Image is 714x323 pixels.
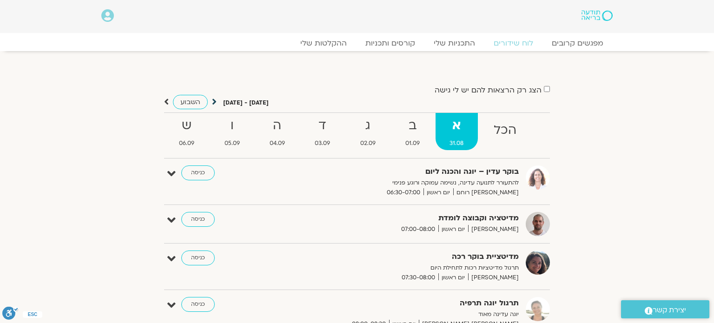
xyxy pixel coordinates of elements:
[181,297,215,312] a: כניסה
[256,113,299,150] a: ה04.09
[291,263,519,273] p: תרגול מדיטציות רכות לתחילת היום
[398,224,438,234] span: 07:00-08:00
[291,39,356,48] a: ההקלטות שלי
[291,212,519,224] strong: מדיטציה וקבוצה לומדת
[398,273,438,283] span: 07:30-08:00
[181,212,215,227] a: כניסה
[165,138,208,148] span: 06.09
[165,115,208,136] strong: ש
[391,113,434,150] a: ב01.09
[480,113,530,150] a: הכל
[480,120,530,141] strong: הכל
[301,113,344,150] a: ד03.09
[181,250,215,265] a: כניסה
[423,188,453,198] span: יום ראשון
[210,138,253,148] span: 05.09
[542,39,613,48] a: מפגשים קרובים
[621,300,709,318] a: יצירת קשר
[436,115,477,136] strong: א
[181,165,215,180] a: כניסה
[301,138,344,148] span: 03.09
[291,297,519,310] strong: תרגול יוגה תרפיה
[438,273,468,283] span: יום ראשון
[383,188,423,198] span: 06:30-07:00
[291,178,519,188] p: להתעורר לתנועה עדינה, נשימה עמוקה ורוגע פנימי
[291,250,519,263] strong: מדיטציית בוקר רכה
[346,138,390,148] span: 02.09
[291,310,519,319] p: יוגה עדינה מאוד
[180,98,200,106] span: השבוע
[453,188,519,198] span: [PERSON_NAME] רוחם
[468,224,519,234] span: [PERSON_NAME]
[210,115,253,136] strong: ו
[424,39,484,48] a: התכניות שלי
[653,304,686,316] span: יצירת קשר
[291,165,519,178] strong: בוקר עדין – יוגה והכנה ליום
[391,138,434,148] span: 01.09
[436,113,477,150] a: א31.08
[173,95,208,109] a: השבוע
[435,86,542,94] label: הצג רק הרצאות להם יש לי גישה
[346,113,390,150] a: ג02.09
[301,115,344,136] strong: ד
[436,138,477,148] span: 31.08
[356,39,424,48] a: קורסים ותכניות
[223,98,269,108] p: [DATE] - [DATE]
[468,273,519,283] span: [PERSON_NAME]
[346,115,390,136] strong: ג
[484,39,542,48] a: לוח שידורים
[210,113,253,150] a: ו05.09
[438,224,468,234] span: יום ראשון
[101,39,613,48] nav: Menu
[256,138,299,148] span: 04.09
[256,115,299,136] strong: ה
[391,115,434,136] strong: ב
[165,113,208,150] a: ש06.09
